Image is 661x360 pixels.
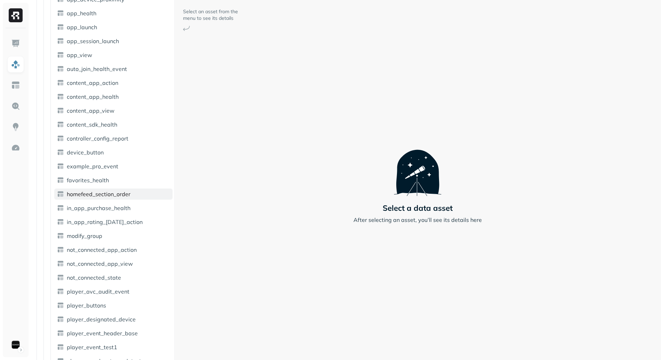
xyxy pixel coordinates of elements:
span: in_app_purchase_health [67,205,130,211]
img: table [57,65,64,72]
span: example_pro_event [67,163,118,170]
span: content_app_health [67,93,119,100]
img: table [57,38,64,45]
a: app_health [54,8,173,19]
span: content_sdk_health [67,121,117,128]
img: table [57,10,64,17]
img: table [57,163,64,170]
img: table [57,121,64,128]
span: player_designated_device [67,316,136,323]
img: Ryft [9,8,23,22]
a: player_buttons [54,300,173,311]
a: modify_group [54,230,173,241]
span: app_view [67,51,92,58]
img: table [57,79,64,86]
span: device_button [67,149,104,156]
img: table [57,218,64,225]
img: table [57,246,64,253]
a: app_launch [54,22,173,33]
a: auto_join_health_event [54,63,173,74]
a: controller_config_report [54,133,173,144]
img: table [57,107,64,114]
span: app_session_launch [67,38,119,45]
span: in_app_rating_[DATE]_action [67,218,143,225]
img: table [57,344,64,351]
img: table [57,191,64,198]
span: player_event_header_base [67,330,138,337]
span: app_health [67,10,96,17]
a: app_session_launch [54,35,173,47]
img: table [57,316,64,323]
a: in_app_rating_[DATE]_action [54,216,173,227]
img: table [57,274,64,281]
img: table [57,177,64,184]
a: player_event_test1 [54,342,173,353]
span: controller_config_report [67,135,128,142]
img: Asset Explorer [11,81,20,90]
span: not_connected_state [67,274,121,281]
span: auto_join_health_event [67,65,127,72]
p: Select an asset from the menu to see its details [183,8,239,22]
img: Telescope [394,136,441,196]
a: device_button [54,147,173,158]
img: table [57,24,64,31]
a: example_pro_event [54,161,173,172]
img: table [57,330,64,337]
span: content_app_action [67,79,118,86]
span: player_event_test1 [67,344,117,351]
a: not_connected_app_action [54,244,173,255]
span: homefeed_section_order [67,191,130,198]
img: Sonos [11,340,21,350]
span: content_app_view [67,107,114,114]
img: Optimization [11,143,20,152]
a: player_designated_device [54,314,173,325]
img: Query Explorer [11,102,20,111]
span: favorites_health [67,177,109,184]
a: app_view [54,49,173,61]
a: not_connected_state [54,272,173,283]
img: Dashboard [11,39,20,48]
a: homefeed_section_order [54,189,173,200]
span: player_buttons [67,302,106,309]
img: table [57,260,64,267]
span: not_connected_app_view [67,260,133,267]
img: table [57,149,64,156]
p: Select a data asset [383,203,453,213]
a: not_connected_app_view [54,258,173,269]
img: table [57,232,64,239]
span: not_connected_app_action [67,246,137,253]
img: table [57,205,64,211]
p: After selecting an asset, you’ll see its details here [353,216,482,224]
img: table [57,135,64,142]
span: app_launch [67,24,97,31]
a: content_app_view [54,105,173,116]
img: table [57,93,64,100]
a: content_app_action [54,77,173,88]
img: table [57,51,64,58]
a: favorites_health [54,175,173,186]
img: Insights [11,122,20,131]
a: player_avc_audit_event [54,286,173,297]
span: player_avc_audit_event [67,288,129,295]
a: player_event_header_base [54,328,173,339]
a: in_app_purchase_health [54,202,173,214]
img: table [57,288,64,295]
a: content_sdk_health [54,119,173,130]
a: content_app_health [54,91,173,102]
img: Arrow [183,26,190,31]
span: modify_group [67,232,102,239]
img: Assets [11,60,20,69]
img: table [57,302,64,309]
